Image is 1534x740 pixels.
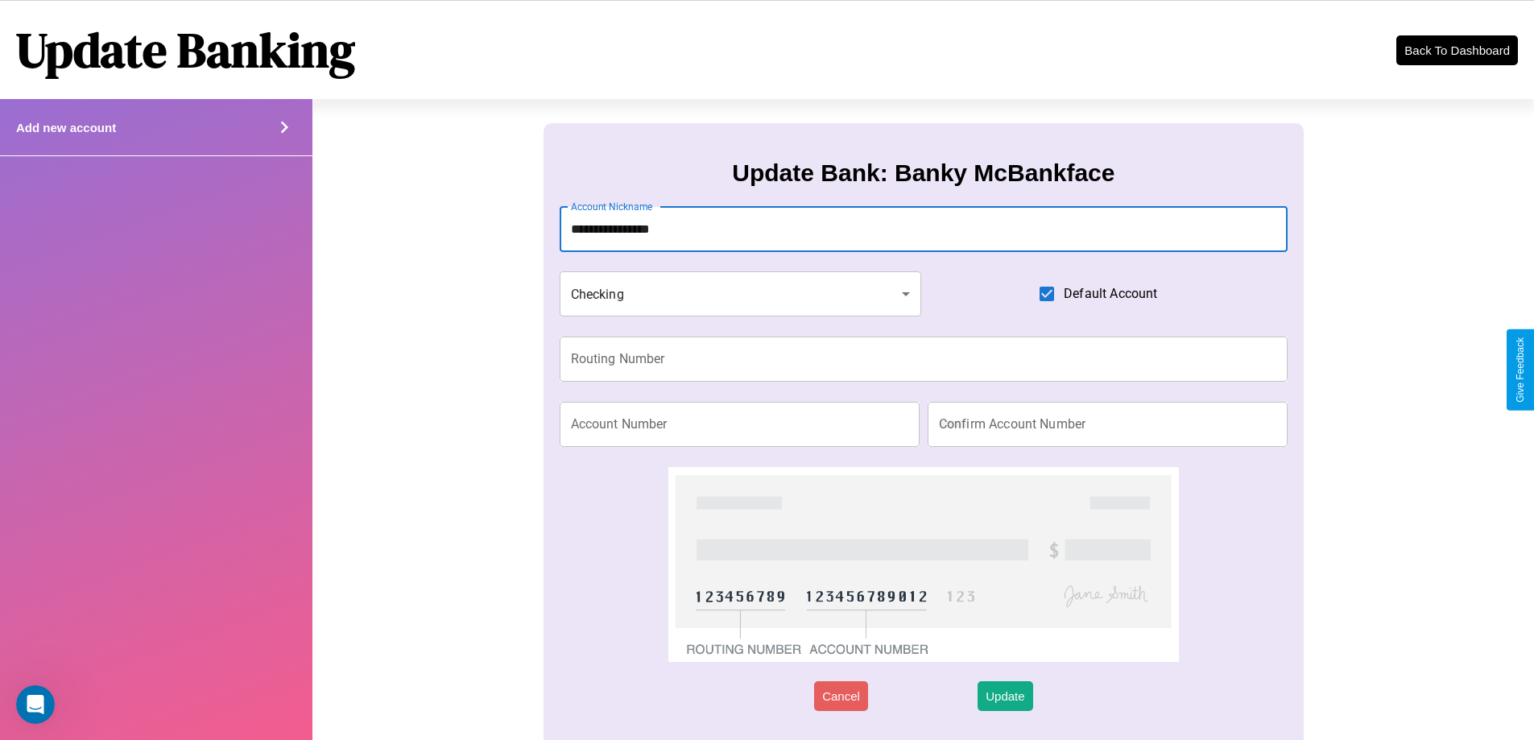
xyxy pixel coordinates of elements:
div: Checking [560,271,922,316]
iframe: Intercom live chat [16,685,55,724]
div: Give Feedback [1515,337,1526,403]
button: Back To Dashboard [1396,35,1518,65]
img: check [668,467,1178,662]
h1: Update Banking [16,17,355,83]
button: Update [978,681,1032,711]
label: Account Nickname [571,200,653,213]
h4: Add new account [16,121,116,134]
button: Cancel [814,681,868,711]
span: Default Account [1064,284,1157,304]
h3: Update Bank: Banky McBankface [732,159,1114,187]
